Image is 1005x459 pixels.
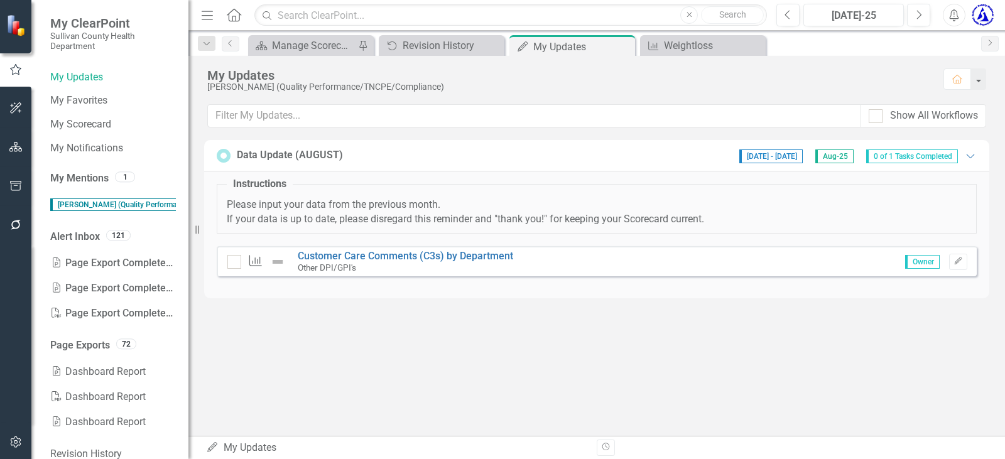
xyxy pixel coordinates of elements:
[227,177,293,192] legend: Instructions
[803,4,904,26] button: [DATE]-25
[403,38,501,53] div: Revision History
[643,38,763,53] a: Weightloss
[50,409,176,435] a: Dashboard Report
[116,338,136,349] div: 72
[50,198,267,211] span: [PERSON_NAME] (Quality Performance/TNCPE/Compliance)
[50,251,176,276] div: Page Export Completed: Dashboard Report
[50,117,176,132] a: My Scorecard
[207,104,861,127] input: Filter My Updates...
[50,70,176,85] a: My Updates
[719,9,746,19] span: Search
[50,384,176,409] a: Dashboard Report
[237,148,343,163] div: Data Update (AUGUST)
[890,109,978,123] div: Show All Workflows
[207,68,931,82] div: My Updates
[50,230,100,244] a: Alert Inbox
[115,172,135,183] div: 1
[298,262,356,273] small: Other DPI/GPI's
[701,6,764,24] button: Search
[50,31,176,51] small: Sullivan County Health Department
[972,4,994,26] img: Lynsey Gollehon
[50,141,176,156] a: My Notifications
[254,4,767,26] input: Search ClearPoint...
[808,8,899,23] div: [DATE]-25
[207,82,931,92] div: [PERSON_NAME] (Quality Performance/TNCPE/Compliance)
[298,250,513,262] a: Customer Care Comments (C3s) by Department
[50,171,109,186] a: My Mentions
[270,254,285,269] img: Not Defined
[251,38,355,53] a: Manage Scorecards
[739,149,803,163] span: [DATE] - [DATE]
[905,255,940,269] span: Owner
[664,38,763,53] div: Weightloss
[50,16,176,31] span: My ClearPoint
[50,198,513,210] span: Why is the chart not showing up here? Data is entered.
[50,338,110,353] a: Page Exports
[50,359,176,384] a: Dashboard Report
[815,149,854,163] span: Aug-25
[50,94,176,108] a: My Favorites
[106,230,131,240] div: 121
[272,38,355,53] div: Manage Scorecards
[6,14,28,36] img: ClearPoint Strategy
[382,38,501,53] a: Revision History
[50,276,176,301] div: Page Export Completed: Dashboard Report
[50,301,176,326] div: Page Export Completed: Dashboard Report
[866,149,958,163] span: 0 of 1 Tasks Completed
[533,39,632,55] div: My Updates
[227,198,967,227] p: Please input your data from the previous month. If your data is up to date, please disregard this...
[206,441,587,455] div: My Updates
